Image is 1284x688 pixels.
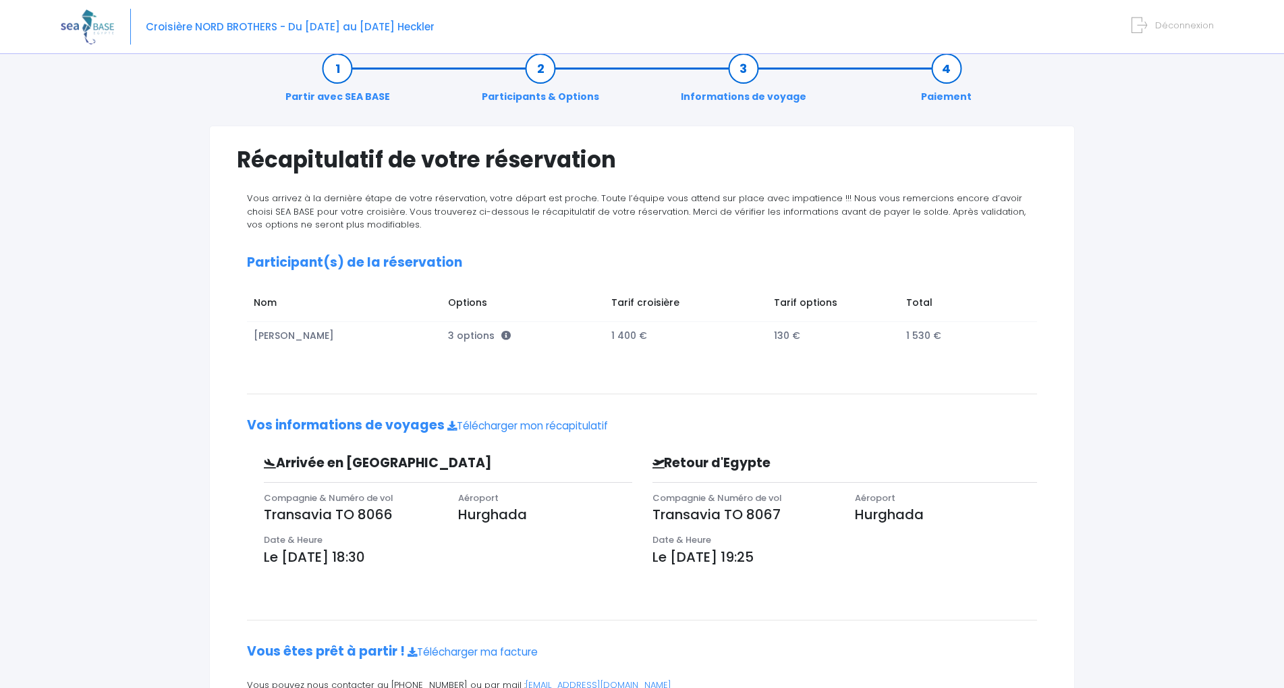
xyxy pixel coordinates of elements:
p: Transavia TO 8066 [264,504,438,525]
a: Informations de voyage [674,61,813,104]
span: Vous arrivez à la dernière étape de votre réservation, votre départ est proche. Toute l’équipe vo... [247,192,1026,231]
span: Date & Heure [652,533,711,546]
a: Partir avec SEA BASE [279,61,397,104]
a: Télécharger mon récapitulatif [447,419,608,433]
span: Compagnie & Numéro de vol [264,492,393,504]
span: Aéroport [855,492,895,504]
td: Nom [247,289,442,321]
h3: Retour d'Egypte [642,456,946,471]
p: Le [DATE] 19:25 [652,547,1038,567]
span: Croisière NORD BROTHERS - Du [DATE] au [DATE] Heckler [146,20,435,34]
span: Aéroport [458,492,499,504]
span: 3 options [448,329,511,342]
td: Total [900,289,1024,321]
h3: Arrivée en [GEOGRAPHIC_DATA] [254,456,545,471]
a: Participants & Options [475,61,606,104]
p: Hurghada [458,504,632,525]
h2: Participant(s) de la réservation [247,255,1037,271]
a: Paiement [914,61,978,104]
td: 130 € [768,322,900,350]
td: Tarif options [768,289,900,321]
span: Compagnie & Numéro de vol [652,492,782,504]
p: Transavia TO 8067 [652,504,835,525]
span: Date & Heure [264,533,323,546]
td: 1 530 € [900,322,1024,350]
h2: Vos informations de voyages [247,418,1037,433]
p: Le [DATE] 18:30 [264,547,632,567]
td: Options [442,289,605,321]
h2: Vous êtes prêt à partir ! [247,644,1037,660]
h1: Récapitulatif de votre réservation [237,147,1047,173]
td: 1 400 € [605,322,768,350]
a: Télécharger ma facture [408,645,538,659]
p: Hurghada [855,504,1037,525]
td: Tarif croisière [605,289,768,321]
span: Déconnexion [1155,19,1214,32]
td: [PERSON_NAME] [247,322,442,350]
